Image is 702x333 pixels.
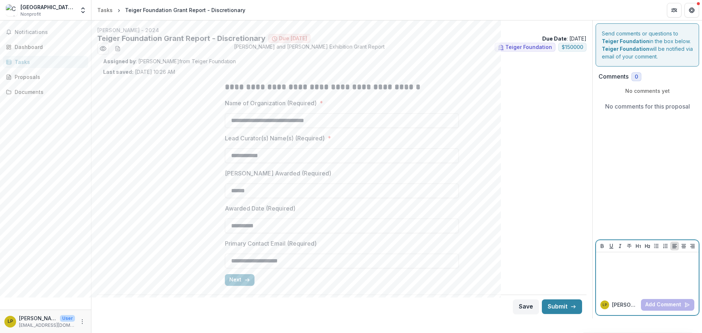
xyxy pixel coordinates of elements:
[641,299,694,311] button: Add Comment
[19,322,75,329] p: [EMAIL_ADDRESS][DOMAIN_NAME]
[599,87,696,95] p: No comments yet
[78,3,88,18] button: Open entity switcher
[3,26,88,38] button: Notifications
[234,43,385,54] span: [PERSON_NAME] and [PERSON_NAME] Exhibition Grant Report
[670,242,679,250] button: Align Left
[607,242,616,250] button: Underline
[643,242,652,250] button: Heading 2
[616,242,624,250] button: Italicize
[15,29,85,35] span: Notifications
[225,204,295,213] p: Awarded Date (Required)
[97,26,586,34] p: [PERSON_NAME] - 2024
[15,58,82,66] div: Tasks
[603,303,607,307] div: Lauren Pelletier
[605,102,690,111] p: No comments for this proposal
[60,315,75,322] p: User
[225,134,325,143] p: Lead Curator(s) Name(s) (Required)
[3,41,88,53] a: Dashboard
[103,57,581,65] p: : [PERSON_NAME] from Teiger Foundation
[635,74,638,80] span: 0
[3,71,88,83] a: Proposals
[612,301,638,309] p: [PERSON_NAME]
[279,35,307,42] span: Due [DATE]
[602,46,649,52] strong: Teiger Foundation
[112,43,124,54] button: download-word-button
[97,6,113,14] div: Tasks
[542,35,567,42] strong: Due Date
[3,56,88,68] a: Tasks
[3,86,88,98] a: Documents
[679,242,688,250] button: Align Center
[598,242,607,250] button: Bold
[20,11,41,18] span: Nonprofit
[505,44,552,50] span: Teiger Foundation
[634,242,643,250] button: Heading 1
[661,242,670,250] button: Ordered List
[8,319,13,324] div: Lauren Pelletier
[513,299,539,314] button: Save
[15,43,82,51] div: Dashboard
[688,242,697,250] button: Align Right
[599,73,629,80] h2: Comments
[103,69,133,75] strong: Last saved:
[15,73,82,81] div: Proposals
[15,88,82,96] div: Documents
[103,58,136,64] strong: Assigned by
[125,6,245,14] div: Teiger Foundation Grant Report - Discretionary
[225,99,317,107] p: Name of Organization (Required)
[602,38,649,44] strong: Teiger Foundation
[19,314,57,322] p: [PERSON_NAME]
[97,43,109,54] button: Preview 210a0413-2b4e-46b1-a350-5241a74a4eb7.pdf
[94,5,248,15] nav: breadcrumb
[94,5,116,15] a: Tasks
[542,35,586,42] p: : [DATE]
[667,3,682,18] button: Partners
[103,68,175,76] p: [DATE] 10:26 AM
[225,274,254,286] button: Next
[78,317,87,326] button: More
[625,242,634,250] button: Strike
[596,23,699,67] div: Send comments or questions to in the box below. will be notified via email of your comment.
[225,169,331,178] p: [PERSON_NAME] Awarded (Required)
[684,3,699,18] button: Get Help
[97,34,265,43] h2: Teiger Foundation Grant Report - Discretionary
[225,239,317,248] p: Primary Contact Email (Required)
[652,242,661,250] button: Bullet List
[20,3,75,11] div: [GEOGRAPHIC_DATA] [GEOGRAPHIC_DATA][PERSON_NAME]
[562,44,583,50] span: $ 150000
[6,4,18,16] img: Contemporary Art Museum St. Louis
[542,299,582,314] button: Submit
